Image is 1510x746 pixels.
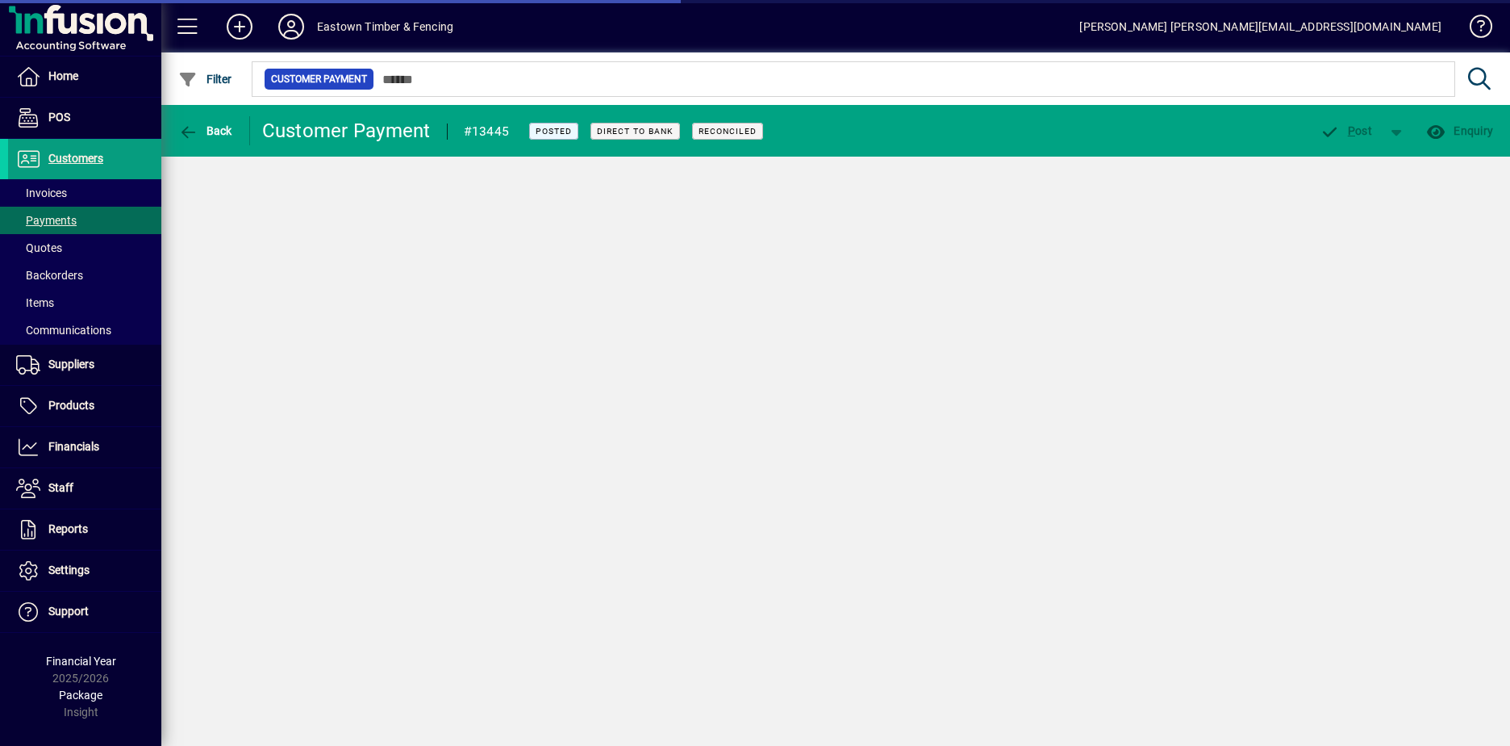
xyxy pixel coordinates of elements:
span: Reconciled [699,126,757,136]
a: POS [8,98,161,138]
a: Reports [8,509,161,550]
span: POS [48,111,70,124]
span: Support [48,605,89,618]
span: Financials [48,440,99,453]
span: Back [178,124,232,137]
span: Package [59,689,102,702]
span: Quotes [16,241,62,254]
a: Settings [8,551,161,591]
span: P [1348,124,1355,137]
a: Payments [8,207,161,234]
a: Suppliers [8,345,161,385]
span: Backorders [16,269,83,282]
a: Quotes [8,234,161,262]
button: Filter [174,65,236,94]
button: Post [1312,116,1380,145]
a: Invoices [8,179,161,207]
a: Support [8,592,161,632]
a: Communications [8,316,161,344]
span: Posted [536,126,572,136]
a: Items [8,289,161,316]
span: Financial Year [46,655,116,668]
div: Customer Payment [262,118,431,144]
a: Backorders [8,262,161,289]
span: Suppliers [48,358,94,371]
span: Settings [48,564,90,576]
span: Customer Payment [271,71,367,87]
span: Products [48,399,94,412]
button: Add [214,12,265,41]
button: Back [174,116,236,145]
span: Direct to bank [597,126,674,136]
div: #13445 [464,119,510,145]
div: Eastown Timber & Fencing [317,14,453,40]
a: Products [8,386,161,426]
span: Home [48,69,78,82]
a: Staff [8,468,161,509]
span: Communications [16,324,111,337]
span: Customers [48,152,103,165]
span: Reports [48,522,88,535]
span: Filter [178,73,232,86]
div: [PERSON_NAME] [PERSON_NAME][EMAIL_ADDRESS][DOMAIN_NAME] [1079,14,1441,40]
span: ost [1320,124,1372,137]
a: Knowledge Base [1458,3,1490,56]
span: Invoices [16,186,67,199]
span: Items [16,296,54,309]
span: Payments [16,214,77,227]
button: Profile [265,12,317,41]
a: Financials [8,427,161,467]
span: Staff [48,481,73,494]
a: Home [8,57,161,97]
app-page-header-button: Back [161,116,250,145]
